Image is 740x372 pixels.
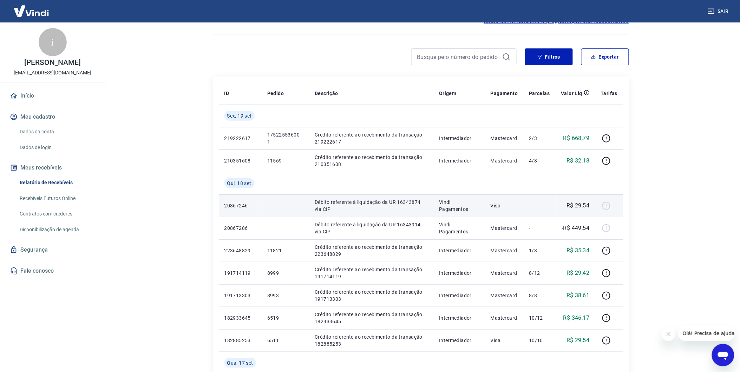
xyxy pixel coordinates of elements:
[224,90,229,97] p: ID
[224,337,256,344] p: 182885253
[712,344,734,366] iframe: Botão para abrir a janela de mensagens
[525,48,573,65] button: Filtros
[439,199,479,213] p: Vindi Pagamentos
[529,157,550,164] p: 4/8
[4,5,59,11] span: Olá! Precisa de ajuda?
[267,90,284,97] p: Pedido
[17,175,97,190] a: Relatório de Recebíveis
[267,270,303,277] p: 8999
[267,337,303,344] p: 6511
[315,199,428,213] p: Débito referente à liquidação da UR 16343874 via CIP
[267,131,303,145] p: 17522553600-1
[491,225,518,232] p: Mastercard
[227,180,251,187] span: Qui, 18 set
[315,266,428,280] p: Crédito referente ao recebimento da transação 191714119
[563,134,590,142] p: R$ 668,79
[417,52,499,62] input: Busque pelo número do pedido
[17,207,97,221] a: Contratos com credores
[491,337,518,344] p: Visa
[491,247,518,254] p: Mastercard
[315,221,428,235] p: Débito referente à liquidação da UR 16343914 via CIP
[224,270,256,277] p: 191714119
[227,112,252,119] span: Sex, 19 set
[439,292,479,299] p: Intermediador
[567,336,589,345] p: R$ 29,54
[439,157,479,164] p: Intermediador
[491,314,518,321] p: Mastercard
[529,270,550,277] p: 8/12
[529,225,550,232] p: -
[8,88,97,104] a: Início
[267,314,303,321] p: 6519
[8,263,97,279] a: Fale conosco
[224,247,256,254] p: 223648829
[491,90,518,97] p: Pagamento
[706,5,732,18] button: Sair
[439,247,479,254] p: Intermediador
[567,157,589,165] p: R$ 32,18
[581,48,629,65] button: Exportar
[491,157,518,164] p: Mastercard
[439,135,479,142] p: Intermediador
[227,359,253,366] span: Qua, 17 set
[563,314,590,322] p: R$ 346,17
[8,242,97,258] a: Segurança
[224,135,256,142] p: 219222617
[224,225,256,232] p: 20867286
[529,337,550,344] p: 10/10
[529,90,550,97] p: Parcelas
[267,292,303,299] p: 8993
[529,202,550,209] p: -
[439,270,479,277] p: Intermediador
[567,246,589,255] p: R$ 35,34
[315,90,338,97] p: Descrição
[8,109,97,125] button: Meu cadastro
[14,69,91,77] p: [EMAIL_ADDRESS][DOMAIN_NAME]
[24,59,80,66] p: [PERSON_NAME]
[679,326,734,341] iframe: Mensagem da empresa
[491,135,518,142] p: Mastercard
[439,314,479,321] p: Intermediador
[315,288,428,303] p: Crédito referente ao recebimento da transação 191713303
[17,222,97,237] a: Disponibilização de agenda
[529,247,550,254] p: 1/3
[567,269,589,277] p: R$ 29,42
[267,157,303,164] p: 11569
[224,202,256,209] p: 20867246
[8,160,97,175] button: Meus recebíveis
[439,90,456,97] p: Origem
[601,90,618,97] p: Tarifas
[17,191,97,206] a: Recebíveis Futuros Online
[529,314,550,321] p: 10/12
[315,244,428,258] p: Crédito referente ao recebimento da transação 223648829
[439,221,479,235] p: Vindi Pagamentos
[315,131,428,145] p: Crédito referente ao recebimento da transação 219222617
[224,314,256,321] p: 182933645
[8,0,54,22] img: Vindi
[491,292,518,299] p: Mastercard
[529,292,550,299] p: 8/8
[267,247,303,254] p: 11821
[561,90,584,97] p: Valor Líq.
[439,337,479,344] p: Intermediador
[224,157,256,164] p: 210351608
[562,224,590,232] p: -R$ 449,54
[315,333,428,347] p: Crédito referente ao recebimento da transação 182885253
[17,140,97,155] a: Dados de login
[224,292,256,299] p: 191713303
[315,311,428,325] p: Crédito referente ao recebimento da transação 182933645
[315,154,428,168] p: Crédito referente ao recebimento da transação 210351608
[491,270,518,277] p: Mastercard
[662,327,676,341] iframe: Fechar mensagem
[39,28,67,56] div: j
[565,201,590,210] p: -R$ 29,54
[17,125,97,139] a: Dados da conta
[491,202,518,209] p: Visa
[529,135,550,142] p: 2/3
[567,291,589,300] p: R$ 38,61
